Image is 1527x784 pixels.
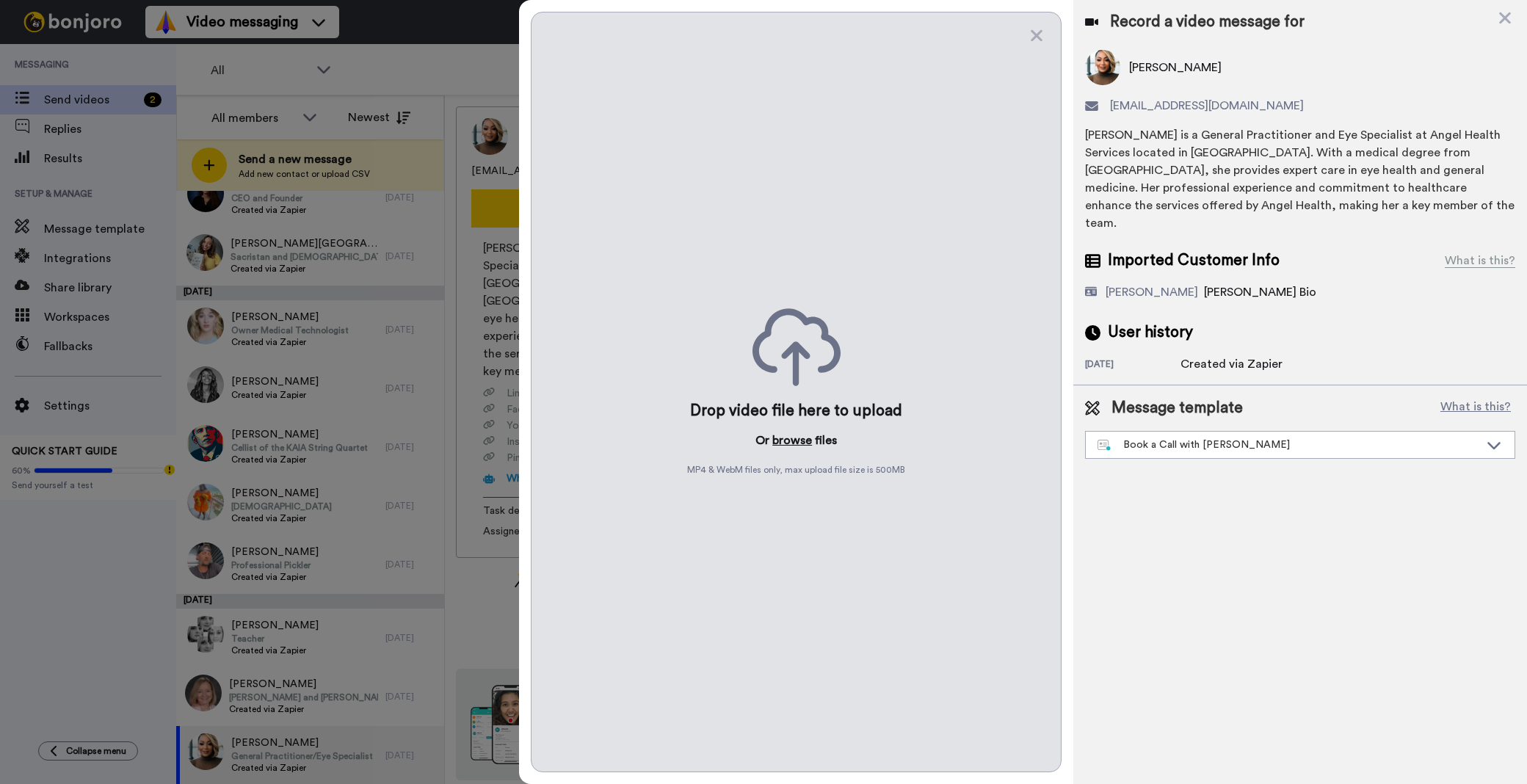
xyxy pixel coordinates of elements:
div: [DATE] [1085,358,1180,373]
span: [EMAIL_ADDRESS][DOMAIN_NAME] [1110,97,1304,115]
button: What is this? [1436,397,1515,419]
span: User history [1108,322,1193,344]
span: Imported Customer Info [1108,250,1280,272]
div: message notification from Grant, 5w ago. Thanks for being with us for 4 months - it's flown by! H... [22,31,272,79]
img: Profile image for Grant [33,44,57,68]
p: Thanks for being with us for 4 months - it's flown by! How can we make the next 4 months even bet... [64,42,253,57]
span: MP4 & WebM files only, max upload file size is 500 MB [687,464,905,476]
span: Message template [1111,397,1243,419]
div: Drop video file here to upload [690,401,902,421]
div: [PERSON_NAME] [1106,283,1198,301]
img: nextgen-template.svg [1098,440,1111,451]
div: Book a Call with [PERSON_NAME] [1098,438,1479,452]
p: Message from Grant, sent 5w ago [64,57,253,70]
div: [PERSON_NAME] is a General Practitioner and Eye Specialist at Angel Health Services located in [G... [1085,126,1515,232]
span: [PERSON_NAME] Bio [1204,286,1316,298]
div: Created via Zapier [1180,355,1283,373]
div: What is this? [1445,252,1515,269]
p: Or files [755,432,837,449]
button: browse [772,432,812,449]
